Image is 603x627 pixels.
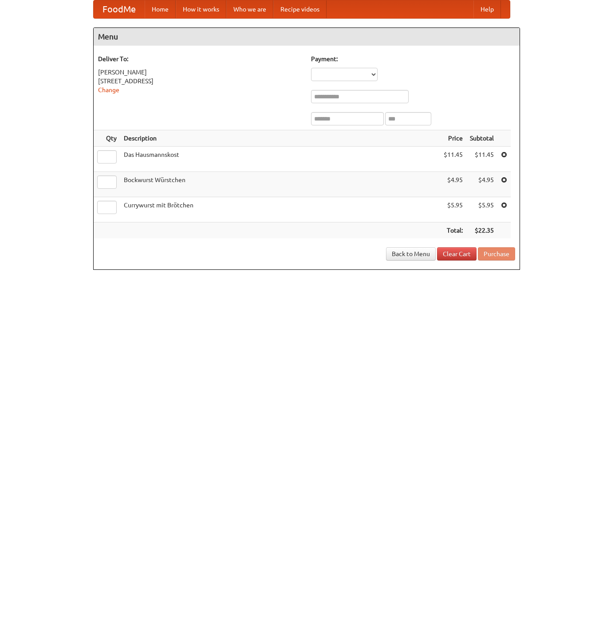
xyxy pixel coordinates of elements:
[473,0,501,18] a: Help
[226,0,273,18] a: Who we are
[440,197,466,222] td: $5.95
[386,247,436,261] a: Back to Menu
[466,197,497,222] td: $5.95
[120,147,440,172] td: Das Hausmannskost
[94,130,120,147] th: Qty
[98,77,302,86] div: [STREET_ADDRESS]
[437,247,477,261] a: Clear Cart
[311,55,515,63] h5: Payment:
[478,247,515,261] button: Purchase
[440,172,466,197] td: $4.95
[94,0,145,18] a: FoodMe
[440,130,466,147] th: Price
[120,130,440,147] th: Description
[273,0,327,18] a: Recipe videos
[466,172,497,197] td: $4.95
[120,197,440,222] td: Currywurst mit Brötchen
[176,0,226,18] a: How it works
[466,222,497,239] th: $22.35
[98,55,302,63] h5: Deliver To:
[145,0,176,18] a: Home
[98,86,119,93] a: Change
[440,147,466,172] td: $11.45
[440,222,466,239] th: Total:
[120,172,440,197] td: Bockwurst Würstchen
[94,28,520,46] h4: Menu
[466,147,497,172] td: $11.45
[98,68,302,77] div: [PERSON_NAME]
[466,130,497,147] th: Subtotal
